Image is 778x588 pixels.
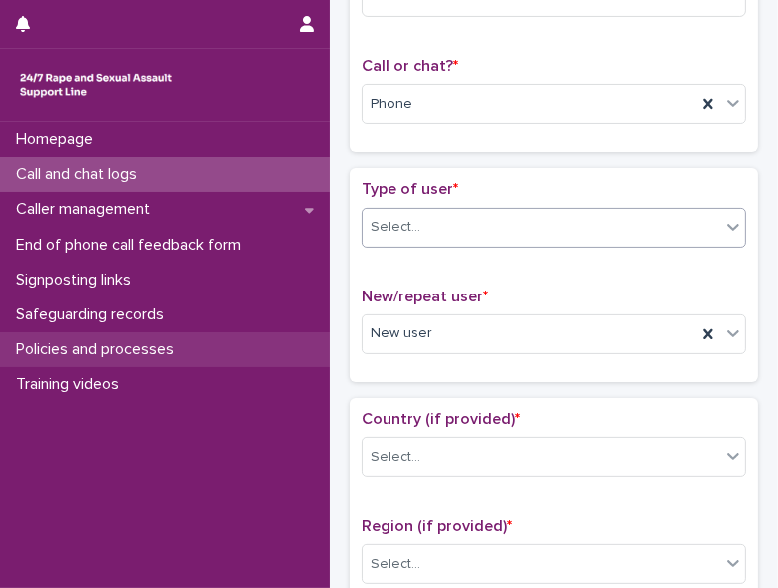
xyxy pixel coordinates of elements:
div: Select... [371,447,420,468]
span: Phone [371,94,412,115]
div: Select... [371,217,420,238]
img: rhQMoQhaT3yELyF149Cw [16,65,176,105]
p: Call and chat logs [8,165,153,184]
div: Select... [371,554,420,575]
span: New user [371,323,432,344]
span: Type of user [362,181,458,197]
span: Call or chat? [362,58,458,74]
p: Policies and processes [8,340,190,359]
p: Caller management [8,200,166,219]
span: New/repeat user [362,289,488,304]
p: Training videos [8,375,135,394]
span: Country (if provided) [362,411,520,427]
p: Signposting links [8,271,147,290]
span: Region (if provided) [362,518,512,534]
p: Homepage [8,130,109,149]
p: End of phone call feedback form [8,236,257,255]
p: Safeguarding records [8,305,180,324]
